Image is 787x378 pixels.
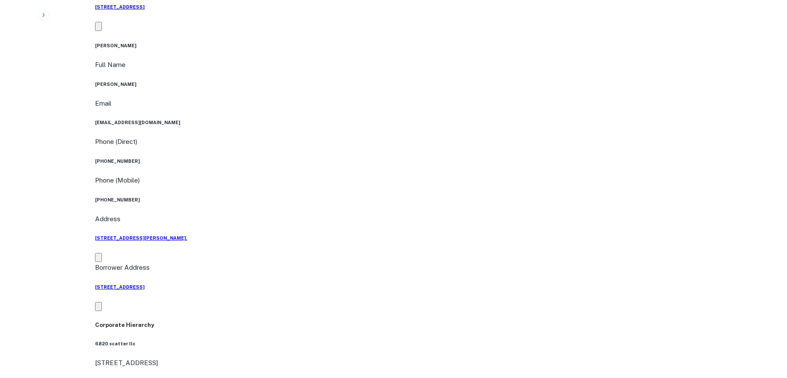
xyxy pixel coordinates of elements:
[95,214,735,224] p: Address
[95,98,735,109] p: Email
[95,235,735,241] a: [STREET_ADDRESS][PERSON_NAME],
[95,158,735,165] h6: [PHONE_NUMBER]
[95,302,102,311] button: Copy Address
[95,262,735,273] p: Borrower Address
[95,137,137,147] p: Phone (Direct)
[744,309,787,351] iframe: Chat Widget
[95,42,735,49] h6: [PERSON_NAME]
[95,22,102,31] button: Copy Address
[95,196,735,203] h6: [PHONE_NUMBER]
[95,3,735,10] a: [STREET_ADDRESS]
[95,81,735,88] h6: [PERSON_NAME]
[95,119,735,126] h6: [EMAIL_ADDRESS][DOMAIN_NAME]
[95,340,735,347] h6: 6820 scatter llc
[95,253,102,262] button: Copy Address
[95,175,140,186] p: Phone (Mobile)
[95,321,735,329] h5: Corporate Hierarchy
[95,358,735,368] p: [STREET_ADDRESS]
[95,283,735,290] a: [STREET_ADDRESS]
[95,60,735,70] p: Full Name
